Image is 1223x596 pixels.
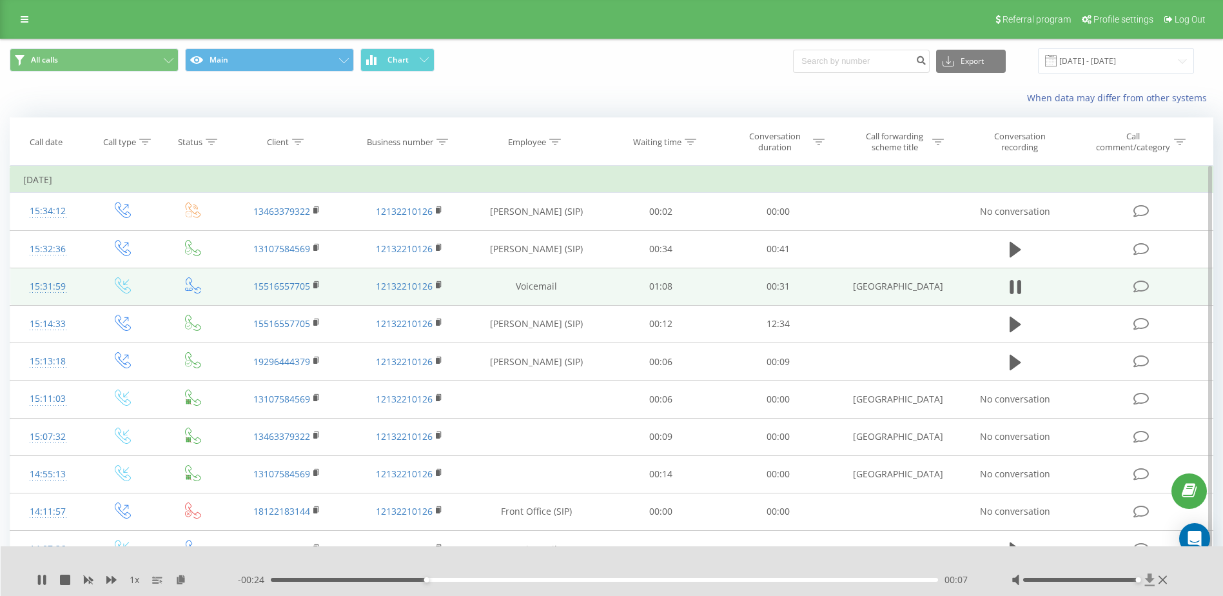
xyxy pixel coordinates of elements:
a: 18122183144 [253,505,310,517]
span: No conversation [980,393,1050,405]
span: Chart [387,55,409,65]
a: 12132210126 [376,543,433,555]
td: [GEOGRAPHIC_DATA] [837,268,959,305]
td: 01:30 [602,531,719,568]
td: [DATE] [10,167,1213,193]
td: [PERSON_NAME] (SIP) [471,343,602,381]
a: When data may differ from other systems [1027,92,1213,104]
td: 00:31 [719,268,837,305]
div: 15:34:12 [23,199,72,224]
div: 15:32:36 [23,237,72,262]
div: 15:31:59 [23,274,72,299]
td: 12:34 [719,305,837,343]
a: 12132210126 [376,205,433,217]
a: 12132210126 [376,243,433,255]
td: 00:00 [719,493,837,530]
div: Business number [367,137,433,148]
td: 00:00 [719,455,837,493]
a: 15516557705 [253,280,310,292]
td: [GEOGRAPHIC_DATA] [837,418,959,455]
td: Voicemail [471,268,602,305]
div: 14:55:13 [23,462,72,487]
div: Accessibility label [1135,577,1140,582]
span: No conversation [980,505,1050,517]
td: [GEOGRAPHIC_DATA] [837,381,959,418]
div: Employee [508,137,546,148]
td: [PERSON_NAME] (SIP) [471,230,602,268]
div: Conversation recording [978,131,1062,153]
td: Front Office (SIP) [471,493,602,530]
a: 12132210126 [376,317,433,330]
button: Export [936,50,1006,73]
span: No conversation [980,430,1050,442]
div: 14:11:57 [23,499,72,524]
td: 00:09 [719,343,837,381]
a: 19296444379 [253,355,310,368]
td: 00:00 [719,418,837,455]
a: 13463379322 [253,430,310,442]
td: 00:14 [602,455,719,493]
td: 00:00 [719,381,837,418]
div: 15:14:33 [23,312,72,337]
span: 00:07 [944,573,968,586]
a: 18122183144 [253,543,310,555]
button: Chart [360,48,435,72]
span: Referral program [1003,14,1071,25]
div: Client [267,137,289,148]
a: 13107584569 [253,243,310,255]
a: 12132210126 [376,393,433,405]
td: 00:41 [719,230,837,268]
a: 13107584569 [253,468,310,480]
td: 00:34 [602,230,719,268]
input: Search by number [793,50,930,73]
a: 13463379322 [253,205,310,217]
a: 12132210126 [376,468,433,480]
td: 00:00 [602,493,719,530]
a: 15516557705 [253,317,310,330]
td: 00:09 [602,418,719,455]
span: Log Out [1175,14,1206,25]
div: Call forwarding scheme title [860,131,929,153]
button: All calls [10,48,179,72]
button: Main [185,48,354,72]
td: 00:00 [719,193,837,230]
div: Status [178,137,202,148]
div: 15:13:18 [23,349,72,374]
td: Voicemail [471,531,602,568]
a: 13107584569 [253,393,310,405]
div: 15:11:03 [23,386,72,412]
div: Call type [103,137,136,148]
div: 14:07:26 [23,537,72,562]
div: 15:07:32 [23,424,72,450]
td: 00:31 [719,531,837,568]
td: [PERSON_NAME] (SIP) [471,193,602,230]
td: [GEOGRAPHIC_DATA] [837,531,959,568]
span: No conversation [980,468,1050,480]
a: 12132210126 [376,430,433,442]
a: 12132210126 [376,505,433,517]
td: 00:06 [602,381,719,418]
a: 12132210126 [376,280,433,292]
div: Call comment/category [1095,131,1171,153]
td: 00:12 [602,305,719,343]
a: 12132210126 [376,355,433,368]
div: Conversation duration [741,131,810,153]
span: Profile settings [1093,14,1153,25]
td: 00:02 [602,193,719,230]
div: Accessibility label [424,577,429,582]
div: Open Intercom Messenger [1179,523,1210,554]
div: Waiting time [633,137,681,148]
span: 1 x [130,573,139,586]
span: No conversation [980,205,1050,217]
span: - 00:24 [238,573,271,586]
span: All calls [31,55,58,65]
div: Call date [30,137,63,148]
td: [GEOGRAPHIC_DATA] [837,455,959,493]
td: 00:06 [602,343,719,381]
td: 01:08 [602,268,719,305]
td: [PERSON_NAME] (SIP) [471,305,602,343]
